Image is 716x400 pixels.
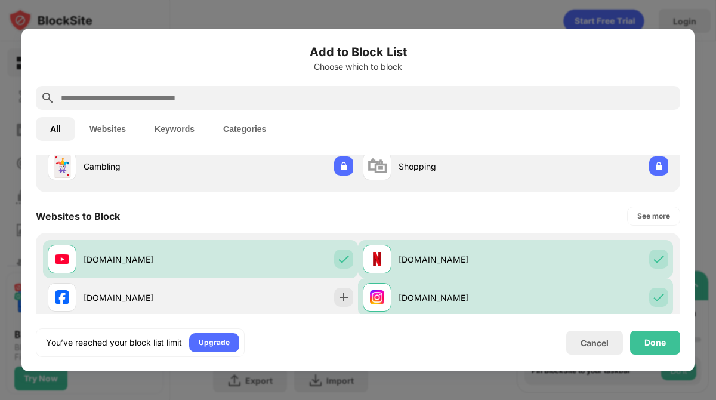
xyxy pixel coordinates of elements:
button: All [36,117,75,141]
div: Websites to Block [36,210,120,222]
img: search.svg [41,91,55,105]
img: favicons [55,290,69,304]
div: Gambling [84,160,200,173]
img: favicons [370,252,384,266]
img: favicons [55,252,69,266]
div: Choose which to block [36,62,680,72]
div: Done [644,338,666,347]
h6: Add to Block List [36,43,680,61]
div: See more [637,210,670,222]
div: Cancel [581,338,609,348]
button: Categories [209,117,280,141]
div: You’ve reached your block list limit [46,337,182,349]
button: Websites [75,117,140,141]
div: [DOMAIN_NAME] [84,291,200,304]
img: favicons [370,290,384,304]
div: [DOMAIN_NAME] [399,291,516,304]
div: 🛍 [367,154,387,179]
div: [DOMAIN_NAME] [84,253,200,266]
button: Keywords [140,117,209,141]
div: Upgrade [199,337,230,349]
div: [DOMAIN_NAME] [399,253,516,266]
div: Shopping [399,160,516,173]
div: 🃏 [50,154,75,179]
